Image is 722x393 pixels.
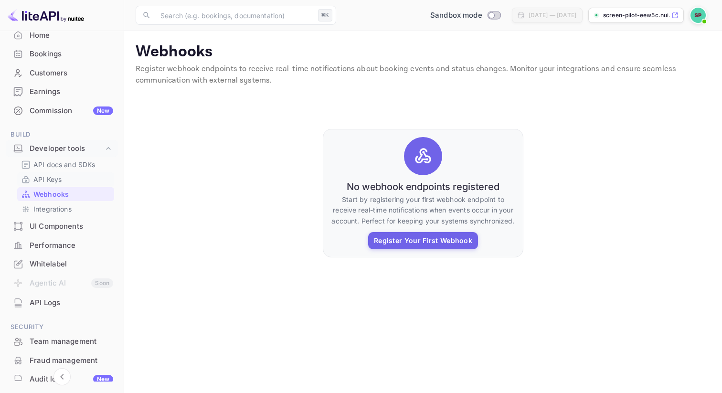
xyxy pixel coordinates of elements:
[8,8,84,23] img: LiteAPI logo
[17,158,114,171] div: API docs and SDKs
[6,217,118,236] div: UI Components
[21,174,110,184] a: API Keys
[136,42,711,62] p: Webhooks
[426,10,504,21] div: Switch to Production mode
[6,294,118,312] div: API Logs
[6,255,118,273] a: Whitelabel
[6,332,118,350] a: Team management
[331,194,515,226] p: Start by registering your first webhook endpoint to receive real-time notifications when events o...
[21,204,110,214] a: Integrations
[6,140,118,157] div: Developer tools
[6,45,118,64] div: Bookings
[33,189,69,199] p: Webhooks
[6,236,118,255] div: Performance
[690,8,706,23] img: Screen Pilot
[30,30,113,41] div: Home
[33,174,62,184] p: API Keys
[6,102,118,119] a: CommissionNew
[53,368,71,385] button: Collapse navigation
[6,217,118,235] a: UI Components
[30,336,113,347] div: Team management
[430,10,482,21] span: Sandbox mode
[30,143,104,154] div: Developer tools
[6,83,118,101] div: Earnings
[21,159,110,170] a: API docs and SDKs
[6,236,118,254] a: Performance
[93,375,113,383] div: New
[6,45,118,63] a: Bookings
[6,294,118,311] a: API Logs
[6,255,118,274] div: Whitelabel
[6,102,118,120] div: CommissionNew
[30,355,113,366] div: Fraud management
[30,240,113,251] div: Performance
[6,351,118,369] a: Fraud management
[6,64,118,83] div: Customers
[30,49,113,60] div: Bookings
[6,351,118,370] div: Fraud management
[529,11,576,20] div: [DATE] — [DATE]
[33,204,72,214] p: Integrations
[603,11,669,20] p: screen-pilot-eew5c.nui...
[6,322,118,332] span: Security
[21,189,110,199] a: Webhooks
[30,86,113,97] div: Earnings
[347,181,499,192] h6: No webhook endpoints registered
[30,106,113,117] div: Commission
[6,26,118,45] div: Home
[6,370,118,389] div: Audit logsNew
[6,83,118,100] a: Earnings
[30,374,113,385] div: Audit logs
[155,6,314,25] input: Search (e.g. bookings, documentation)
[6,64,118,82] a: Customers
[17,172,114,186] div: API Keys
[318,9,332,21] div: ⌘K
[30,68,113,79] div: Customers
[6,332,118,351] div: Team management
[17,187,114,201] div: Webhooks
[17,202,114,216] div: Integrations
[136,64,711,86] p: Register webhook endpoints to receive real-time notifications about booking events and status cha...
[30,259,113,270] div: Whitelabel
[6,26,118,44] a: Home
[93,106,113,115] div: New
[30,221,113,232] div: UI Components
[6,370,118,388] a: Audit logsNew
[368,232,478,249] button: Register Your First Webhook
[33,159,96,170] p: API docs and SDKs
[30,297,113,308] div: API Logs
[6,129,118,140] span: Build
